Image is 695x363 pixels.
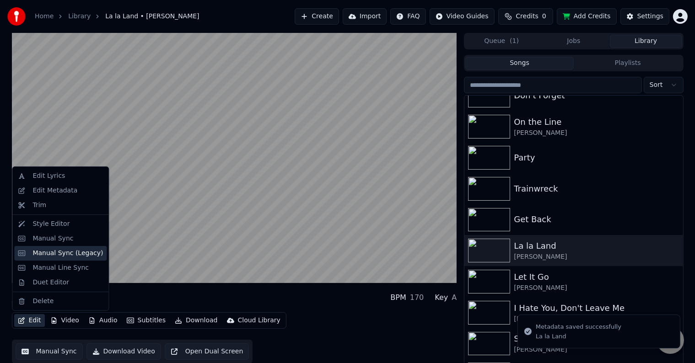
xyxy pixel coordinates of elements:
div: Get Back [514,213,679,226]
span: Credits [516,12,538,21]
div: [PERSON_NAME] [514,283,679,293]
button: Playlists [574,57,682,70]
div: Metadata saved successfully [536,322,621,331]
div: BPM [390,292,406,303]
div: Delete [32,297,54,306]
div: Manual Line Sync [32,263,89,272]
button: Create [295,8,339,25]
button: Video [47,314,83,327]
a: Library [68,12,91,21]
div: I Hate You, Don't Leave Me [514,302,679,315]
button: Manual Sync [16,343,83,360]
div: Edit Lyrics [32,171,65,181]
div: Settings [637,12,663,21]
button: Edit [14,314,45,327]
div: Duet Editor [32,278,69,287]
div: Edit Metadata [32,186,77,195]
button: Download [171,314,221,327]
button: Audio [85,314,121,327]
button: Download Video [86,343,161,360]
button: Queue [465,35,538,48]
div: La la Land [514,240,679,252]
div: Party [514,151,679,164]
div: Style Editor [32,219,70,229]
div: Let It Go [514,271,679,283]
button: Video Guides [430,8,495,25]
nav: breadcrumb [35,12,199,21]
div: A [452,292,457,303]
div: Trim [32,201,46,210]
button: Credits0 [498,8,553,25]
button: Library [610,35,682,48]
span: 0 [542,12,546,21]
button: Add Credits [557,8,617,25]
div: [PERSON_NAME] [514,315,679,324]
button: Settings [620,8,669,25]
button: Import [343,8,387,25]
button: Jobs [538,35,610,48]
button: Subtitles [123,314,169,327]
div: On the Line [514,116,679,128]
div: Manual Sync [32,234,73,243]
a: Home [35,12,54,21]
button: Open Dual Screen [165,343,249,360]
div: Key [435,292,448,303]
span: Sort [650,80,663,90]
button: FAQ [390,8,426,25]
div: [PERSON_NAME] [514,128,679,138]
div: 170 [410,292,424,303]
div: Trainwreck [514,182,679,195]
div: [PERSON_NAME] [514,252,679,262]
div: Shouldn't Come Back [514,332,679,345]
span: ( 1 ) [510,37,519,46]
div: [PERSON_NAME] [514,345,679,354]
div: Cloud Library [238,316,280,325]
button: Songs [465,57,574,70]
div: Manual Sync (Legacy) [32,249,103,258]
img: youka [7,7,26,26]
span: La la Land • [PERSON_NAME] [105,12,199,21]
div: La la Land [536,332,621,341]
div: Don't Forget [514,89,679,102]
